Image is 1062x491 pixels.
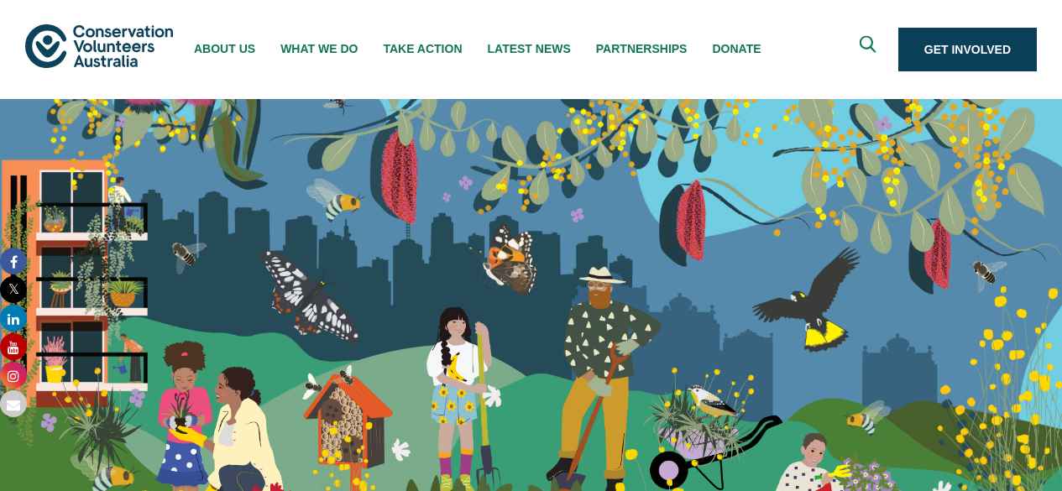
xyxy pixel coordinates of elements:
span: Expand search box [859,36,880,64]
a: Get Involved [898,28,1037,71]
span: What We Do [280,42,358,55]
span: About Us [194,42,255,55]
span: Partnerships [596,42,688,55]
button: Expand search box Close search box [850,29,890,70]
span: Donate [712,42,761,55]
img: logo.svg [25,24,173,67]
span: Take Action [383,42,462,55]
span: Latest News [488,42,571,55]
